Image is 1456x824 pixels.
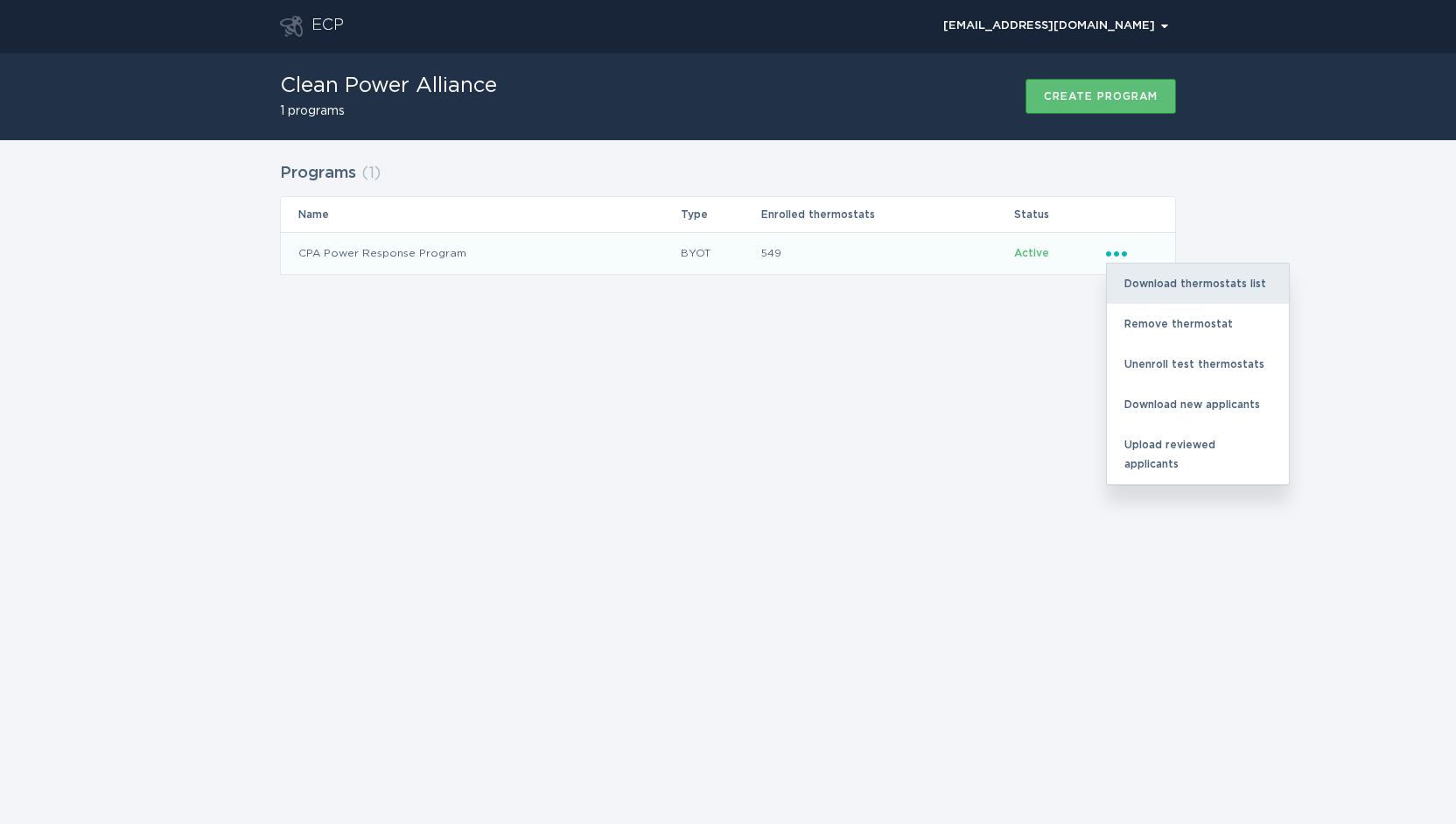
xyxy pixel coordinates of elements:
[280,16,303,37] button: Go to dashboard
[1013,197,1105,232] th: Status
[281,197,1175,232] tr: Table Headers
[760,232,1013,274] td: 549
[1107,304,1289,344] div: Remove thermostat
[935,13,1176,39] button: Open user account details
[281,232,680,274] td: CPA Power Response Program
[1107,425,1289,484] div: Upload reviewed applicants
[1107,344,1289,384] div: Unenroll test thermostats
[280,105,497,117] h2: 1 programs
[361,166,381,181] span: ( 1 )
[311,16,344,37] div: ECP
[1107,264,1289,304] div: Download thermostats list
[1014,248,1049,258] span: Active
[680,232,760,274] td: BYOT
[281,197,680,232] th: Name
[760,197,1013,232] th: Enrolled thermostats
[280,158,356,189] h2: Programs
[1025,79,1176,114] button: Create program
[1044,91,1158,102] div: Create program
[935,13,1176,39] div: Popover menu
[281,232,1175,274] tr: fd2e451e0dc94a948c9a569b0b3ccf5d
[1107,384,1289,425] div: Download new applicants
[680,197,760,232] th: Type
[280,75,497,96] h1: Clean Power Alliance
[943,21,1168,32] div: [EMAIL_ADDRESS][DOMAIN_NAME]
